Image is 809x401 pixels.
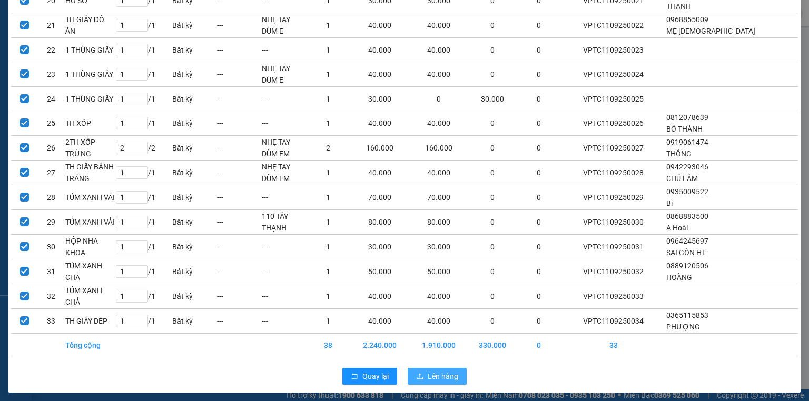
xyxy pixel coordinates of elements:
td: --- [216,185,261,210]
td: 26 [38,136,65,161]
span: THANH [666,2,691,11]
td: 0 [517,62,561,87]
span: upload [416,373,423,381]
td: --- [216,161,261,185]
span: PHƯỢNG [666,323,700,331]
td: 40.000 [350,13,409,38]
td: 31 [38,259,65,284]
td: TH GIẤY BÁNH TRÁNG [65,161,116,185]
td: 160.000 [350,136,409,161]
td: / 1 [115,185,172,210]
td: 33 [561,334,666,357]
td: TÚM XANH VẢI [65,210,116,235]
td: --- [216,259,261,284]
td: 0 [468,259,517,284]
td: --- [261,284,306,309]
td: 0 [517,259,561,284]
span: 0964245697 [666,237,708,245]
td: 21 [38,13,65,38]
td: 1 THÙNG GIẤY [65,87,116,111]
td: NHẸ TAY DÙM EM [261,161,306,185]
td: 40.000 [409,284,468,309]
td: VPTC1109250029 [561,185,666,210]
td: 1 [306,284,351,309]
td: 30.000 [468,87,517,111]
td: 1 [306,62,351,87]
td: 22 [38,38,65,62]
td: 25 [38,111,65,136]
td: / 1 [115,309,172,334]
td: 0 [468,161,517,185]
span: 0935009522 [666,187,708,196]
td: 0 [468,210,517,235]
td: / 1 [115,87,172,111]
td: Tổng cộng [65,334,116,357]
td: 32 [38,284,65,309]
td: --- [261,309,306,334]
td: 0 [517,309,561,334]
span: 0812078639 [666,113,708,122]
td: VPTC1109250023 [561,38,666,62]
td: Bất kỳ [172,185,216,210]
td: --- [261,235,306,259]
td: --- [216,235,261,259]
span: HOÀNG [666,273,692,282]
td: 0 [517,210,561,235]
td: 40.000 [350,309,409,334]
td: 0 [517,38,561,62]
td: Bất kỳ [172,136,216,161]
td: 30.000 [409,235,468,259]
td: VPTC1109250034 [561,309,666,334]
td: 0 [468,309,517,334]
td: 2 [306,136,351,161]
td: 1 [306,185,351,210]
td: HỘP NHA KHOA [65,235,116,259]
td: 1 [306,161,351,185]
td: 0 [517,13,561,38]
td: 30.000 [350,87,409,111]
td: 0 [468,111,517,136]
td: 1 [306,111,351,136]
td: 30 [38,235,65,259]
span: SAI GÒN HT [666,248,706,257]
td: 0 [517,185,561,210]
td: / 2 [115,136,172,161]
td: 50.000 [409,259,468,284]
td: Bất kỳ [172,284,216,309]
td: 1 THÙNG GIẤY [65,38,116,62]
td: 80.000 [350,210,409,235]
td: VPTC1109250030 [561,210,666,235]
td: Bất kỳ [172,87,216,111]
td: Bất kỳ [172,210,216,235]
span: 0968855009 [666,15,708,24]
td: 0 [517,87,561,111]
td: 0 [468,13,517,38]
button: uploadLên hàng [408,368,467,385]
td: NHẸ TAY DÙM EM [261,136,306,161]
td: 33 [38,309,65,334]
td: 1 THÙNG GIẤY [65,62,116,87]
td: --- [216,284,261,309]
td: 2TH XỐP TRỨNG [65,136,116,161]
span: BỐ THÀNH [666,125,703,133]
td: Bất kỳ [172,111,216,136]
td: 40.000 [409,161,468,185]
td: TH GIẤY ĐỒ ĂN [65,13,116,38]
td: --- [216,111,261,136]
td: / 1 [115,284,172,309]
td: VPTC1109250024 [561,62,666,87]
td: 1 [306,259,351,284]
td: / 1 [115,13,172,38]
td: --- [261,87,306,111]
td: 40.000 [409,62,468,87]
td: 160.000 [409,136,468,161]
td: 30.000 [350,235,409,259]
td: 40.000 [350,111,409,136]
td: --- [216,210,261,235]
td: VPTC1109250028 [561,161,666,185]
td: / 1 [115,235,172,259]
td: Bất kỳ [172,62,216,87]
td: / 1 [115,161,172,185]
td: --- [216,136,261,161]
td: 330.000 [468,334,517,357]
